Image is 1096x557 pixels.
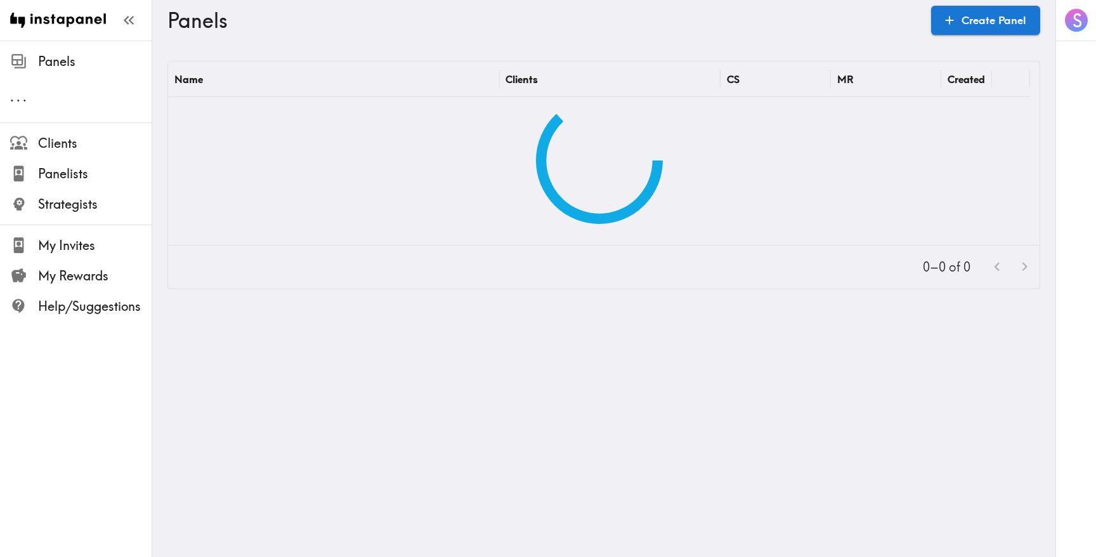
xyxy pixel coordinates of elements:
[38,237,152,254] span: My Invites
[727,73,740,86] div: CS
[38,53,152,70] span: Panels
[38,195,152,213] span: Strategists
[948,73,985,86] div: Created
[38,298,152,315] span: Help/Suggestions
[506,73,538,86] div: Clients
[174,73,203,86] div: Name
[23,89,27,105] span: .
[931,6,1040,35] a: Create Panel
[38,165,152,183] span: Panelists
[1073,10,1082,32] span: S
[1064,8,1089,33] button: S
[38,134,152,152] span: Clients
[10,89,14,105] span: .
[16,89,20,105] span: .
[167,8,921,32] h3: Panels
[837,73,854,86] div: MR
[38,267,152,285] span: My Rewards
[923,258,970,276] p: 0–0 of 0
